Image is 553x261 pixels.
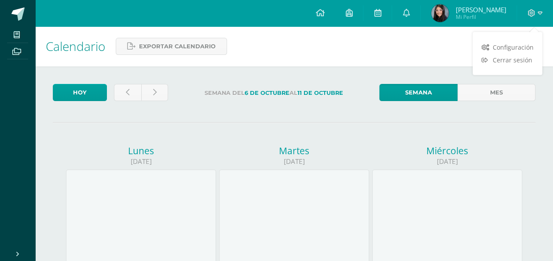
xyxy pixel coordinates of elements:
[219,157,369,166] div: [DATE]
[139,38,216,54] span: Exportar calendario
[46,38,105,54] span: Calendario
[492,43,533,51] span: Configuración
[379,84,458,101] a: Semana
[431,4,449,22] img: 152ebba61115f13766b8cf6940615ceb.png
[53,84,107,101] a: Hoy
[245,90,289,96] strong: 6 de Octubre
[492,56,532,64] span: Cerrar sesión
[175,84,372,102] label: Semana del al
[455,5,506,14] span: [PERSON_NAME]
[66,145,216,157] div: Lunes
[372,157,522,166] div: [DATE]
[458,84,536,101] a: Mes
[66,157,216,166] div: [DATE]
[472,41,542,54] a: Configuración
[219,145,369,157] div: Martes
[116,38,227,55] a: Exportar calendario
[372,145,522,157] div: Miércoles
[472,54,542,66] a: Cerrar sesión
[455,13,506,21] span: Mi Perfil
[297,90,343,96] strong: 11 de Octubre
